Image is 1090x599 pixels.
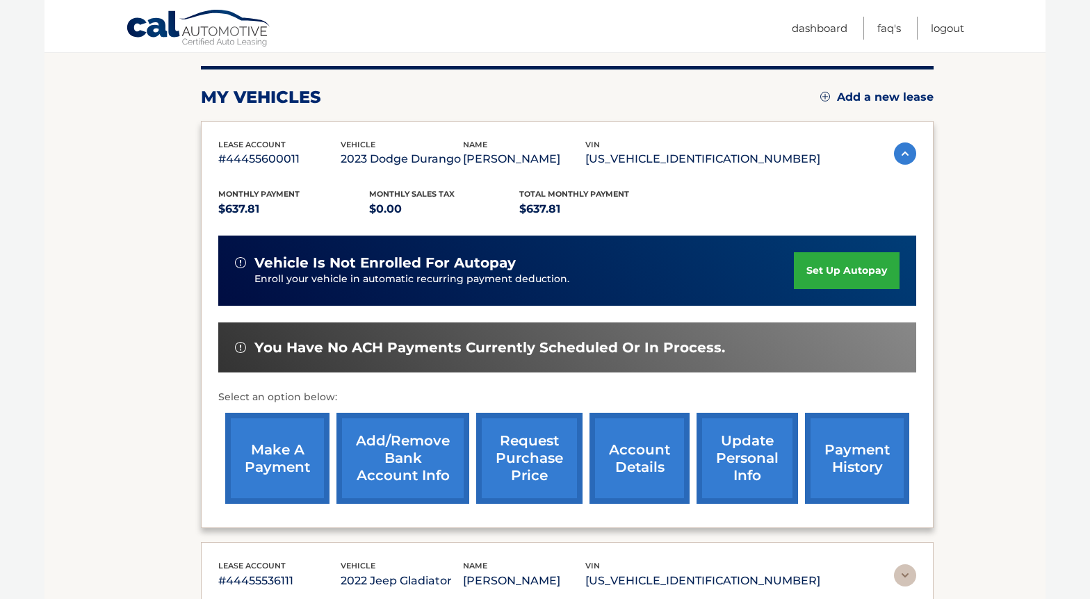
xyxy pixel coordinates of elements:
p: $0.00 [369,199,520,219]
img: add.svg [820,92,830,101]
span: lease account [218,561,286,571]
p: [PERSON_NAME] [463,571,585,591]
p: $637.81 [218,199,369,219]
p: #44455536111 [218,571,341,591]
a: payment history [805,413,909,504]
p: [PERSON_NAME] [463,149,585,169]
a: request purchase price [476,413,583,504]
a: make a payment [225,413,330,504]
span: vehicle [341,140,375,149]
a: Cal Automotive [126,9,272,49]
span: vehicle [341,561,375,571]
span: vin [585,561,600,571]
p: #44455600011 [218,149,341,169]
a: Add/Remove bank account info [336,413,469,504]
span: lease account [218,140,286,149]
a: FAQ's [877,17,901,40]
p: [US_VEHICLE_IDENTIFICATION_NUMBER] [585,571,820,591]
p: 2022 Jeep Gladiator [341,571,463,591]
p: Select an option below: [218,389,916,406]
img: alert-white.svg [235,257,246,268]
span: vin [585,140,600,149]
span: Monthly sales Tax [369,189,455,199]
p: 2023 Dodge Durango [341,149,463,169]
span: Monthly Payment [218,189,300,199]
img: accordion-rest.svg [894,564,916,586]
a: Add a new lease [820,90,934,104]
p: [US_VEHICLE_IDENTIFICATION_NUMBER] [585,149,820,169]
h2: my vehicles [201,87,321,108]
img: accordion-active.svg [894,142,916,165]
span: You have no ACH payments currently scheduled or in process. [254,339,725,356]
span: name [463,140,487,149]
a: update personal info [697,413,798,504]
p: Enroll your vehicle in automatic recurring payment deduction. [254,272,794,287]
a: set up autopay [794,252,900,289]
a: account details [589,413,690,504]
img: alert-white.svg [235,342,246,353]
span: Total Monthly Payment [519,189,629,199]
span: name [463,561,487,571]
a: Dashboard [792,17,847,40]
span: vehicle is not enrolled for autopay [254,254,516,272]
a: Logout [931,17,964,40]
p: $637.81 [519,199,670,219]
